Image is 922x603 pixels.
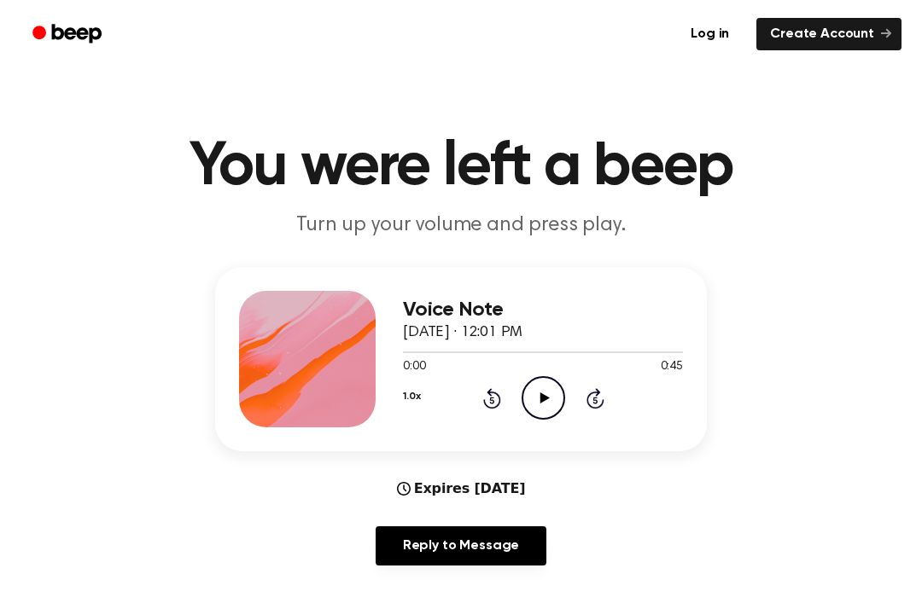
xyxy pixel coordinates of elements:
button: 1.0x [403,382,420,411]
h3: Voice Note [403,299,683,322]
p: Turn up your volume and press play. [133,212,789,240]
div: Expires [DATE] [397,478,526,499]
span: 0:45 [661,358,683,376]
a: Beep [20,18,117,51]
h1: You were left a beep [24,136,898,198]
a: Create Account [756,18,902,50]
a: Log in [674,14,746,54]
span: 0:00 [403,358,425,376]
span: [DATE] · 12:01 PM [403,325,522,340]
a: Reply to Message [376,526,546,565]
